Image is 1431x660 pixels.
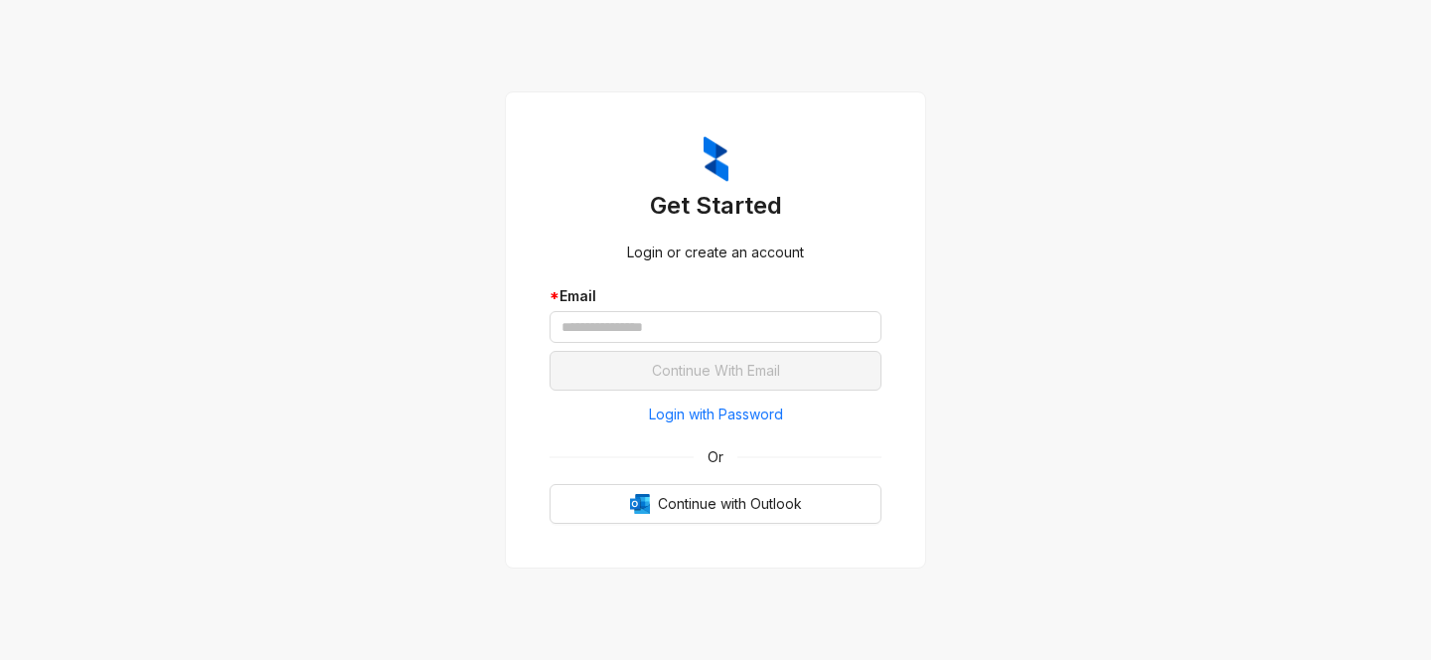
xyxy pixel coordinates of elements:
[550,484,881,524] button: OutlookContinue with Outlook
[550,285,881,307] div: Email
[550,351,881,391] button: Continue With Email
[694,446,737,468] span: Or
[704,136,728,182] img: ZumaIcon
[550,242,881,263] div: Login or create an account
[550,399,881,430] button: Login with Password
[550,190,881,222] h3: Get Started
[630,494,650,514] img: Outlook
[649,404,783,425] span: Login with Password
[658,493,802,515] span: Continue with Outlook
